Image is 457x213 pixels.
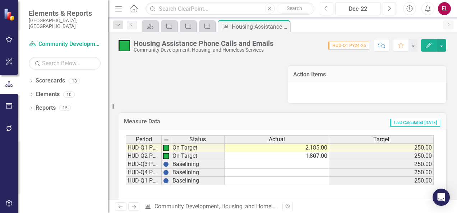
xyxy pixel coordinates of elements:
img: On Target [119,40,130,51]
div: » » [144,203,277,211]
small: [GEOGRAPHIC_DATA], [GEOGRAPHIC_DATA] [29,18,101,29]
img: qoi8+tDX1Cshe4MRLoHWif8bEvsCPCNk57B6+9lXPthTOQ7A3rnoEaU+zTknrDqvQEDZRz6ZrJ6BwAAAAASUVORK5CYII= [163,145,169,151]
div: 15 [59,105,71,111]
span: HUD-Q1 PY24-25 [328,42,369,49]
a: Community Development, Housing, and Homeless Services [29,40,101,48]
td: HUD-Q4 PY24-25 [126,169,162,177]
span: Status [189,136,206,143]
div: Housing Assistance Phone Calls and Emails [232,22,288,31]
div: Housing Assistance Phone Calls and Emails [134,39,273,47]
a: Reports [36,104,56,112]
span: Period [136,136,152,143]
td: 250.00 [329,160,434,169]
span: Actual [269,136,285,143]
h3: Action Items [293,71,441,78]
button: Dec-22 [335,2,381,15]
button: Search [277,4,313,14]
td: HUD-Q1 PY25-26 [126,177,162,185]
img: BgCOk07PiH71IgAAAABJRU5ErkJggg== [163,161,169,167]
span: Target [373,136,389,143]
a: Community Development, Housing, and Homeless Services [154,203,304,210]
td: On Target [171,152,225,160]
td: 1,807.00 [225,152,329,160]
h3: Measure Data [124,118,256,125]
td: HUD-Q2 PY24-25 [126,152,162,160]
button: EL [438,2,451,15]
img: BgCOk07PiH71IgAAAABJRU5ErkJggg== [163,170,169,175]
td: 250.00 [329,177,434,185]
a: Scorecards [36,77,65,85]
td: Baselining [171,160,225,169]
td: 250.00 [329,143,434,152]
td: 2,185.00 [225,143,329,152]
img: BgCOk07PiH71IgAAAABJRU5ErkJggg== [163,178,169,184]
td: HUD-Q1 PY24-25 [126,143,162,152]
a: Elements [36,90,60,99]
input: Search ClearPoint... [146,3,314,15]
div: Open Intercom Messenger [433,189,450,206]
input: Search Below... [29,57,101,70]
div: 18 [69,78,80,84]
span: Elements & Reports [29,9,101,18]
span: Search [287,5,302,11]
td: Baselining [171,169,225,177]
td: Baselining [171,177,225,185]
td: 250.00 [329,169,434,177]
td: 250.00 [329,152,434,160]
div: 10 [63,91,75,98]
span: Last Calculated [DATE] [390,119,440,127]
td: On Target [171,143,225,152]
img: 8DAGhfEEPCf229AAAAAElFTkSuQmCC [163,137,169,143]
div: Dec-22 [338,5,378,13]
img: ClearPoint Strategy [4,8,16,21]
td: HUD-Q3 PY24-25 [126,160,162,169]
div: Community Development, Housing, and Homeless Services [134,47,273,53]
img: qoi8+tDX1Cshe4MRLoHWif8bEvsCPCNk57B6+9lXPthTOQ7A3rnoEaU+zTknrDqvQEDZRz6ZrJ6BwAAAAASUVORK5CYII= [163,153,169,159]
